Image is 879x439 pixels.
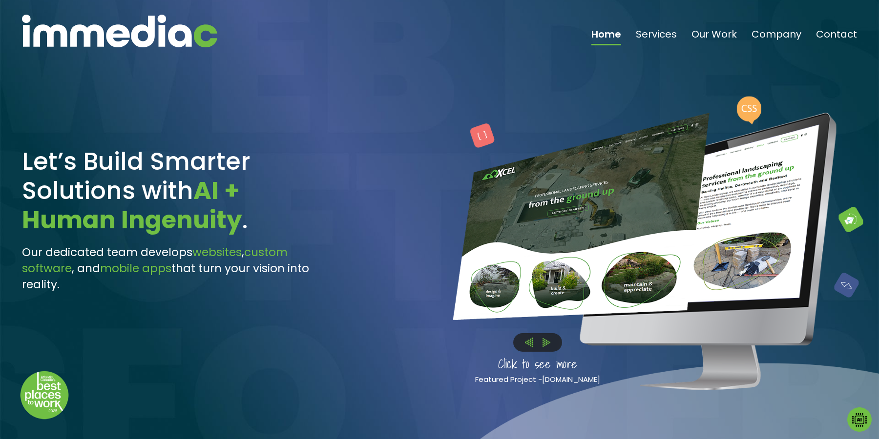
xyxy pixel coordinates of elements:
span: mobile apps [100,260,171,276]
a: Our Work [691,29,737,45]
p: Click to see more [436,354,639,374]
img: CSS%20Bubble.png [737,96,761,124]
h1: Let’s Build Smarter Solutions with . [22,147,337,235]
a: Company [752,29,801,45]
img: Green%20Block.png [838,207,863,232]
a: [DOMAIN_NAME] [542,374,600,384]
a: Contact [816,29,857,45]
span: AI + Human Ingenuity [22,173,242,237]
a: Services [636,29,677,45]
h3: Our dedicated team develops , , and that turn your vision into reality. [22,244,337,293]
img: Left%20Arrow.png [525,338,533,347]
img: immediac [22,15,217,47]
a: Home [591,29,621,45]
p: Featured Project - [436,374,639,385]
img: Down [20,371,69,419]
span: websites [192,244,242,260]
span: custom software [22,244,288,276]
img: Right%20Arrow.png [543,338,550,347]
img: Blue%20Block.png [834,273,858,298]
img: Xcel Landscaping [453,113,710,320]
